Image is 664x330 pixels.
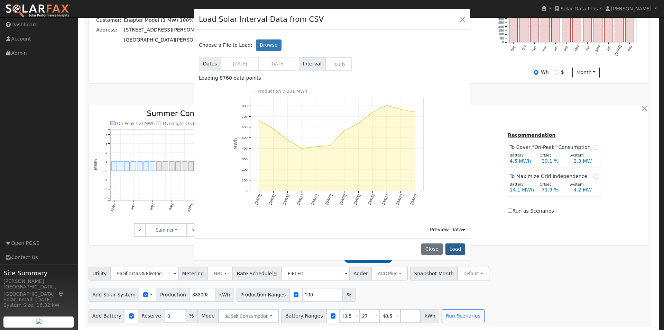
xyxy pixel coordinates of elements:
text: [DATE] [296,194,304,205]
text: [DATE] [396,194,404,205]
circle: onclick="" [386,104,388,107]
circle: onclick="" [371,111,374,114]
text: 600 [242,125,248,129]
circle: onclick="" [272,127,275,130]
h4: Load Solar Interval Data from CSV [199,14,324,25]
text: 400 [242,146,248,150]
text: 800 [242,104,248,107]
span: Interval [299,57,325,71]
text: 700 [242,114,248,118]
text: [DATE] [367,194,375,205]
text: [DATE] [325,194,333,205]
circle: onclick="" [329,144,331,147]
label: Browse [256,39,282,51]
text: 500 [242,136,248,140]
text: [DATE] [311,194,319,205]
text: [DATE] [339,194,347,205]
circle: onclick="" [414,110,417,113]
text: [DATE] [282,194,290,205]
text: 300 [242,157,248,161]
text: [DATE] [410,194,418,205]
circle: onclick="" [314,145,317,148]
circle: onclick="" [357,122,360,125]
circle: onclick="" [343,130,346,132]
text: [DATE] [268,194,276,205]
text: [DATE] [254,194,262,205]
circle: onclick="" [258,119,260,122]
button: Close [458,14,468,24]
button: Close [421,243,442,255]
text: [DATE] [353,194,361,205]
text: 0 [246,189,248,193]
div: Loading 8760 data points [199,74,465,82]
button: Load [445,243,465,255]
text: MWh [233,138,238,150]
span: Dates [199,57,221,71]
span: Choose a File to Load: [199,42,252,49]
div: Preview Data [430,226,465,233]
text: 200 [242,168,248,171]
circle: onclick="" [400,108,403,111]
text: 100 [242,178,248,182]
circle: onclick="" [300,147,303,150]
circle: onclick="" [286,139,289,141]
text: [DATE] [381,194,389,205]
text: Production 7,201 MWh [258,89,307,94]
